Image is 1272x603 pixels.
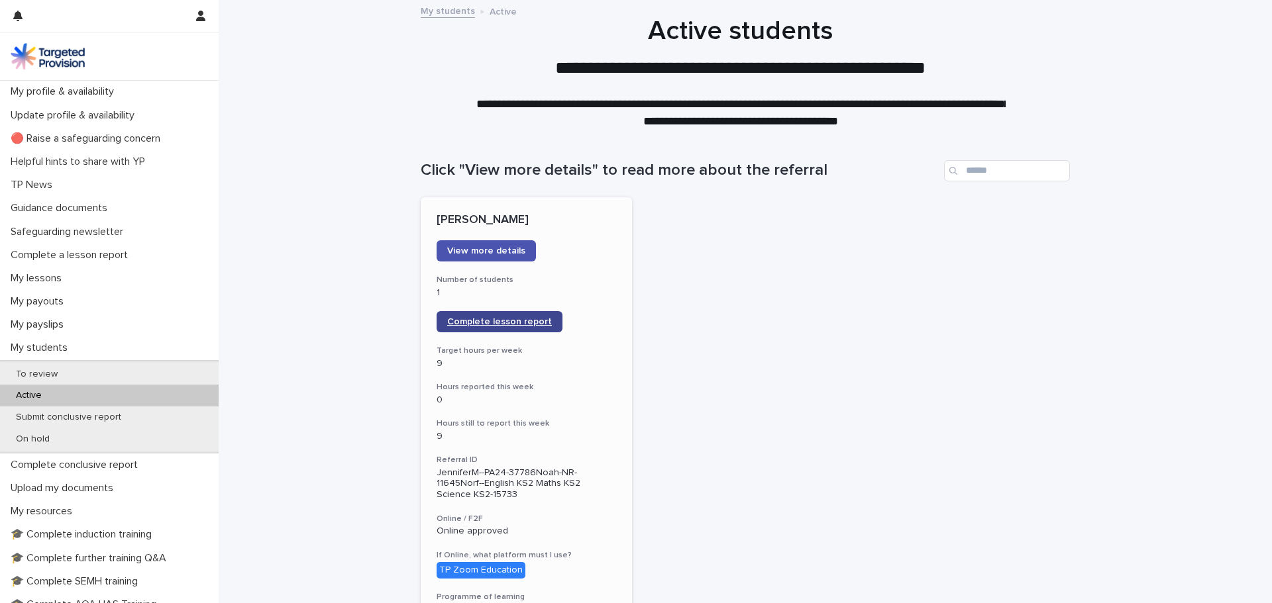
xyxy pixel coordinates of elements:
p: Complete a lesson report [5,249,138,261]
input: Search [944,160,1070,181]
img: M5nRWzHhSzIhMunXDL62 [11,43,85,70]
p: My resources [5,505,83,518]
p: 🎓 Complete SEMH training [5,575,148,588]
h3: Programme of learning [437,592,616,602]
h3: Referral ID [437,455,616,465]
h3: Hours still to report this week [437,418,616,429]
p: My lessons [5,272,72,285]
p: Complete conclusive report [5,459,148,471]
a: View more details [437,240,536,261]
h3: If Online, what platform must I use? [437,550,616,561]
p: Submit conclusive report [5,412,132,423]
h3: Hours reported this week [437,382,616,393]
p: [PERSON_NAME] [437,213,616,228]
h3: Target hours per week [437,346,616,356]
div: TP Zoom Education [437,562,525,579]
a: Complete lesson report [437,311,562,332]
p: On hold [5,434,60,445]
p: JenniferM--PA24-37786Noah-NR-11645Norf--English KS2 Maths KS2 Science KS2-15733 [437,467,616,500]
a: My students [421,3,475,18]
p: Upload my documents [5,482,124,494]
p: Active [5,390,52,401]
h3: Online / F2F [437,514,616,524]
p: TP News [5,179,63,191]
p: My payslips [5,318,74,331]
p: My students [5,342,78,354]
p: 🎓 Complete induction training [5,528,162,541]
p: Safeguarding newsletter [5,226,134,238]
h1: Active students [416,15,1065,47]
p: My payouts [5,295,74,308]
h1: Click "View more details" to read more about the referral [421,161,939,180]
p: 🎓 Complete further training Q&A [5,552,177,565]
h3: Number of students [437,275,616,285]
p: 🔴 Raise a safeguarding concern [5,132,171,145]
p: Helpful hints to share with YP [5,156,156,168]
span: View more details [447,246,525,255]
p: Online approved [437,526,616,537]
p: Guidance documents [5,202,118,214]
p: To review [5,369,68,380]
p: 9 [437,358,616,369]
span: Complete lesson report [447,317,552,326]
p: 0 [437,394,616,406]
p: Update profile & availability [5,109,145,122]
p: My profile & availability [5,85,125,98]
p: 1 [437,287,616,299]
p: Active [490,3,517,18]
p: 9 [437,431,616,442]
